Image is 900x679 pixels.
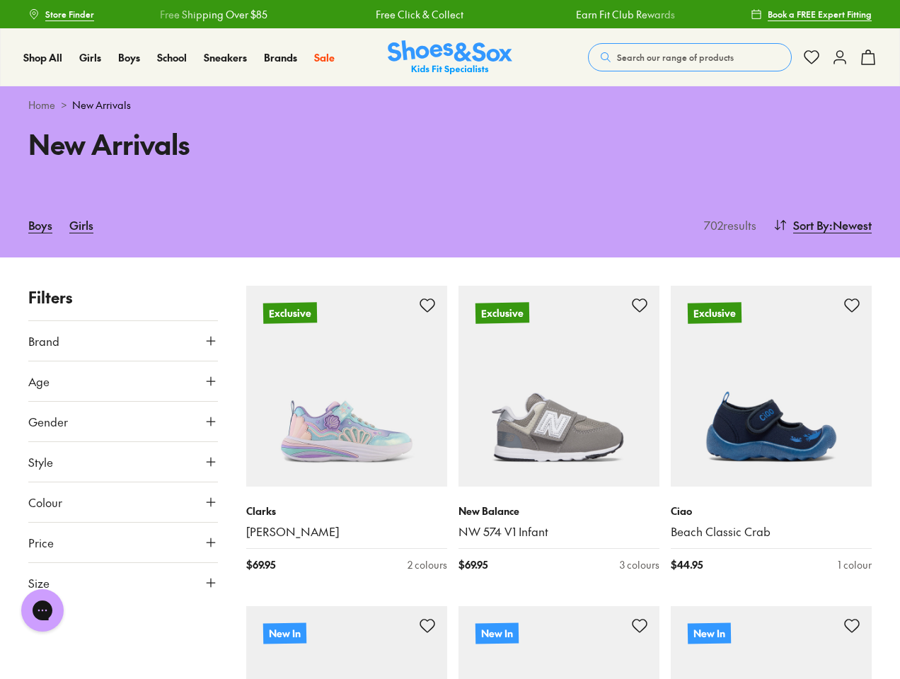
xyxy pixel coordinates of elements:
span: Price [28,534,54,551]
p: Exclusive [475,302,529,323]
a: Shop All [23,50,62,65]
span: Sale [314,50,335,64]
iframe: Gorgias live chat messenger [14,584,71,637]
a: Store Finder [28,1,94,27]
a: Free Shipping Over $85 [100,7,208,22]
a: Free Click & Collect [316,7,403,22]
button: Age [28,361,218,401]
a: Exclusive [671,286,872,487]
span: Sneakers [204,50,247,64]
span: $ 69.95 [458,557,487,572]
button: Gender [28,402,218,441]
p: Exclusive [688,302,742,323]
p: Filters [28,286,218,309]
a: Free Shipping Over $85 [717,7,825,22]
span: $ 69.95 [246,557,275,572]
div: > [28,98,872,112]
img: SNS_Logo_Responsive.svg [388,40,512,75]
span: Store Finder [45,8,94,21]
h1: New Arrivals [28,124,433,164]
a: Sneakers [204,50,247,65]
p: New In [263,622,306,644]
div: 2 colours [408,557,447,572]
span: Book a FREE Expert Fitting [768,8,872,21]
a: Home [28,98,55,112]
span: Age [28,373,50,390]
span: Brand [28,332,59,349]
span: Shop All [23,50,62,64]
p: Clarks [246,504,447,518]
button: Search our range of products [588,43,792,71]
button: Brand [28,321,218,361]
span: Brands [264,50,297,64]
a: [PERSON_NAME] [246,524,447,540]
span: $ 44.95 [671,557,703,572]
span: : Newest [829,216,872,233]
a: Exclusive [246,286,447,487]
button: Sort By:Newest [773,209,872,240]
button: Style [28,442,218,482]
a: Brands [264,50,297,65]
p: 702 results [698,216,756,233]
p: New In [688,622,731,644]
span: Girls [79,50,101,64]
p: New Balance [458,504,659,518]
span: Colour [28,494,62,511]
a: Boys [118,50,140,65]
a: Boys [28,209,52,240]
button: Price [28,523,218,562]
a: NW 574 V1 Infant [458,524,659,540]
p: Ciao [671,504,872,518]
a: Girls [69,209,93,240]
span: Search our range of products [617,51,734,64]
span: Style [28,453,53,470]
a: Shoes & Sox [388,40,512,75]
div: 3 colours [620,557,659,572]
p: Exclusive [263,302,317,323]
div: 1 colour [838,557,872,572]
span: Gender [28,413,68,430]
a: Beach Classic Crab [671,524,872,540]
a: Sale [314,50,335,65]
span: Size [28,574,50,591]
button: Size [28,563,218,603]
a: Book a FREE Expert Fitting [751,1,872,27]
a: Exclusive [458,286,659,487]
p: New In [475,622,519,644]
span: Boys [118,50,140,64]
span: School [157,50,187,64]
a: Girls [79,50,101,65]
button: Colour [28,482,218,522]
a: Earn Fit Club Rewards [516,7,615,22]
span: Sort By [793,216,829,233]
span: New Arrivals [72,98,131,112]
a: School [157,50,187,65]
